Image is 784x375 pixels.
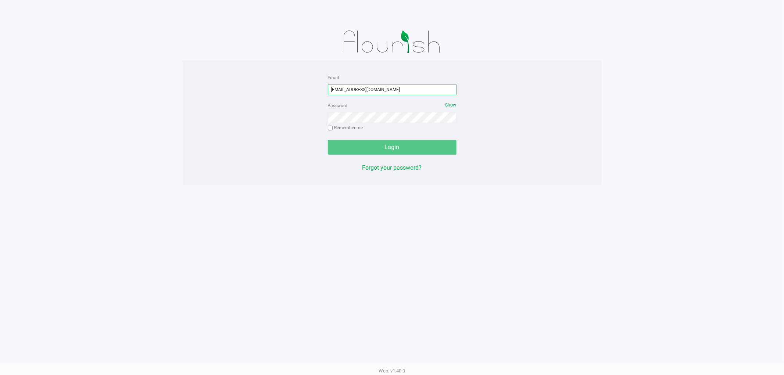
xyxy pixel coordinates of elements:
[328,126,333,131] input: Remember me
[362,163,422,172] button: Forgot your password?
[328,75,339,81] label: Email
[445,102,457,108] span: Show
[379,368,405,374] span: Web: v1.40.0
[328,102,348,109] label: Password
[328,125,363,131] label: Remember me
